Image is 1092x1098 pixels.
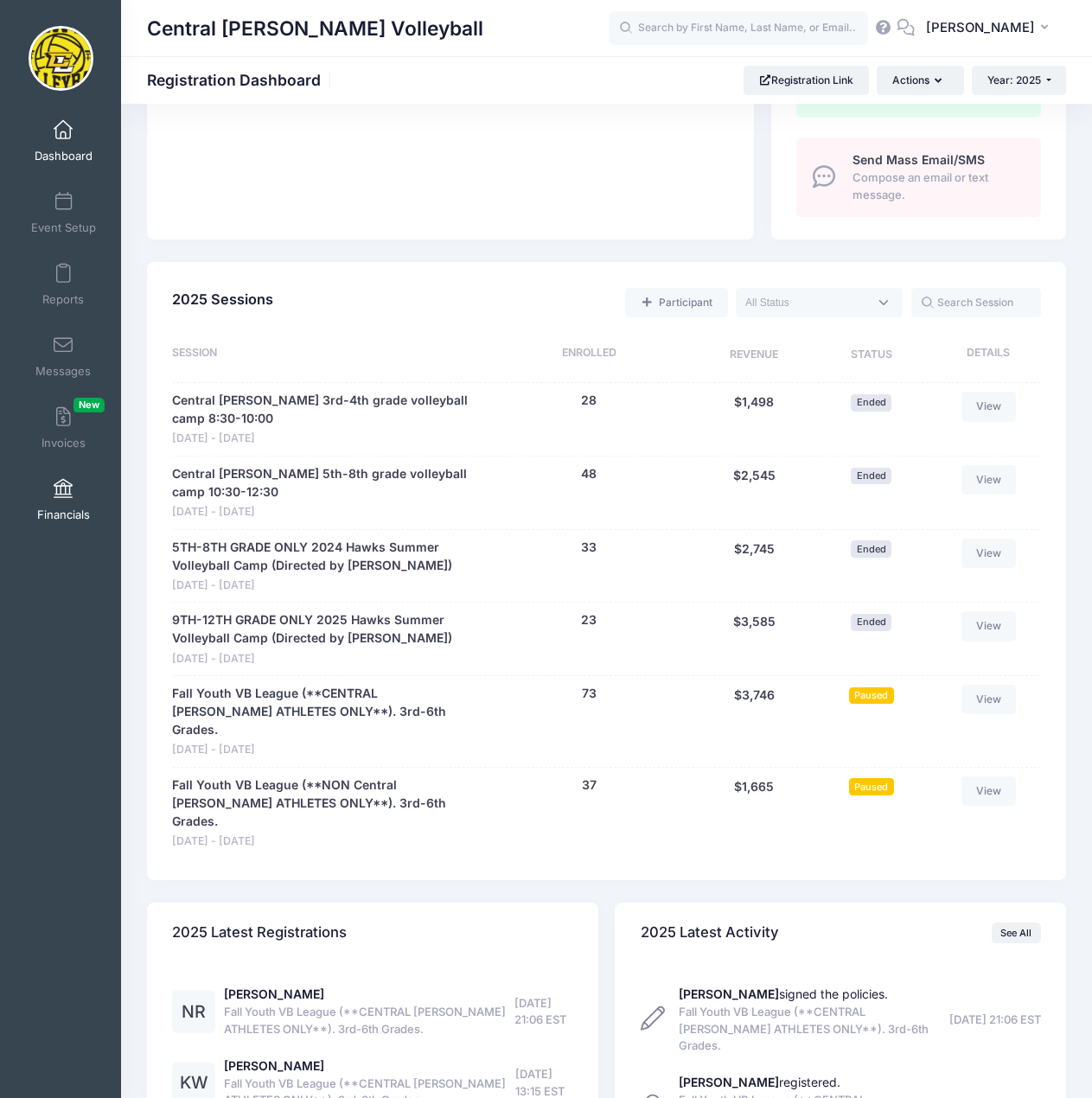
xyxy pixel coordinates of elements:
[877,66,963,95] button: Actions
[172,578,476,594] span: [DATE] - [DATE]
[961,685,1017,714] a: View
[22,182,105,243] a: Event Setup
[679,1075,840,1089] a: [PERSON_NAME]registered.
[147,71,335,89] h1: Registration Dashboard
[514,995,573,1029] span: [DATE] 21:06 EST
[172,504,476,520] span: [DATE] - [DATE]
[224,1058,324,1073] a: [PERSON_NAME]
[147,9,483,48] h1: Central [PERSON_NAME] Volleyball
[693,776,815,850] div: $1,665
[609,11,868,46] input: Search by First Name, Last Name, or Email...
[581,539,597,557] button: 33
[693,345,815,366] div: Revenue
[22,326,105,386] a: Messages
[987,73,1041,86] span: Year: 2025
[992,922,1041,943] a: See All
[949,1012,1041,1029] span: [DATE] 21:06 EST
[928,345,1041,366] div: Details
[35,149,93,163] span: Dashboard
[42,436,86,450] span: Invoices
[582,685,597,703] button: 73
[485,345,693,366] div: Enrolled
[849,687,894,704] span: Paused
[961,776,1017,806] a: View
[961,465,1017,495] a: View
[172,990,215,1033] div: NR
[961,611,1017,641] a: View
[625,288,727,317] a: Add a new manual registration
[679,1004,944,1055] span: Fall Youth VB League (**CENTRAL [PERSON_NAME] ATHLETES ONLY**). 3rd-6th Grades.
[172,290,273,308] span: 2025 Sessions
[172,539,476,575] a: 5TH-8TH GRADE ONLY 2024 Hawks Summer Volleyball Camp (Directed by [PERSON_NAME])
[693,539,815,594] div: $2,745
[679,1075,779,1089] strong: [PERSON_NAME]
[22,254,105,315] a: Reports
[679,986,888,1001] a: [PERSON_NAME]signed the policies.
[172,1076,215,1091] a: KW
[42,292,84,307] span: Reports
[815,345,929,366] div: Status
[693,465,815,520] div: $2,545
[581,465,597,483] button: 48
[172,685,476,739] a: Fall Youth VB League (**CENTRAL [PERSON_NAME] ATHLETES ONLY**). 3rd-6th Grades.
[172,392,476,428] a: Central [PERSON_NAME] 3rd-4th grade volleyball camp 8:30-10:00
[73,398,105,412] span: New
[22,111,105,171] a: Dashboard
[745,295,868,310] textarea: Search
[679,986,779,1001] strong: [PERSON_NAME]
[35,364,91,379] span: Messages
[851,394,891,411] span: Ended
[172,742,476,758] span: [DATE] - [DATE]
[972,66,1066,95] button: Year: 2025
[172,465,476,501] a: Central [PERSON_NAME] 5th-8th grade volleyball camp 10:30-12:30
[961,539,1017,568] a: View
[915,9,1066,48] button: [PERSON_NAME]
[744,66,869,95] a: Registration Link
[693,611,815,667] div: $3,585
[641,909,779,958] h4: 2025 Latest Activity
[581,611,597,629] button: 23
[172,776,476,831] a: Fall Youth VB League (**NON Central [PERSON_NAME] ATHLETES ONLY**). 3rd-6th Grades.
[911,288,1041,317] input: Search Session
[582,776,597,795] button: 37
[172,833,476,850] span: [DATE] - [DATE]
[853,169,1021,203] span: Compose an email or text message.
[172,651,476,667] span: [DATE] - [DATE]
[581,392,597,410] button: 28
[849,778,894,795] span: Paused
[851,614,891,630] span: Ended
[693,392,815,447] div: $1,498
[224,1004,514,1037] span: Fall Youth VB League (**CENTRAL [PERSON_NAME] ATHLETES ONLY**). 3rd-6th Grades.
[172,611,476,648] a: 9TH-12TH GRADE ONLY 2025 Hawks Summer Volleyball Camp (Directed by [PERSON_NAME])
[961,392,1017,421] a: View
[31,220,96,235] span: Event Setup
[851,468,891,484] span: Ended
[22,398,105,458] a: InvoicesNew
[851,540,891,557] span: Ended
[37,508,90,522] span: Financials
[29,26,93,91] img: Central Lee Volleyball
[22,469,105,530] a: Financials
[853,152,985,167] span: Send Mass Email/SMS
[172,1005,215,1020] a: NR
[796,137,1041,217] a: Send Mass Email/SMS Compose an email or text message.
[172,345,485,366] div: Session
[224,986,324,1001] a: [PERSON_NAME]
[926,18,1035,37] span: [PERSON_NAME]
[172,909,347,958] h4: 2025 Latest Registrations
[693,685,815,758] div: $3,746
[172,431,476,447] span: [DATE] - [DATE]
